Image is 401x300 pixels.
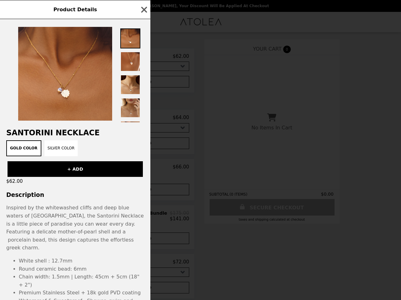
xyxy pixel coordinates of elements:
[19,289,144,297] li: Premium Stainless Steel + 18k gold PVD coating
[19,273,144,289] li: Chain width: 1.5mm | Length: 45cm + 5cm (18" + 2")
[53,7,97,12] span: Product Details
[6,204,144,252] p: Inspired by the whitewashed cliffs and deep blue waters of [GEOGRAPHIC_DATA], the Santorini Neckl...
[18,27,112,121] img: Gold Color
[19,265,144,273] li: Round ceramic bead: 6mm
[120,98,140,118] img: Thumbnail 4
[120,75,140,95] img: Thumbnail 3
[8,161,143,177] button: + ADD
[120,52,140,72] img: Thumbnail 2
[19,257,144,265] li: White shell : 12.7mm
[44,140,78,156] button: Silver Color
[6,140,41,156] button: Gold Color
[120,28,140,48] img: Thumbnail 1
[120,121,140,141] img: Thumbnail 5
